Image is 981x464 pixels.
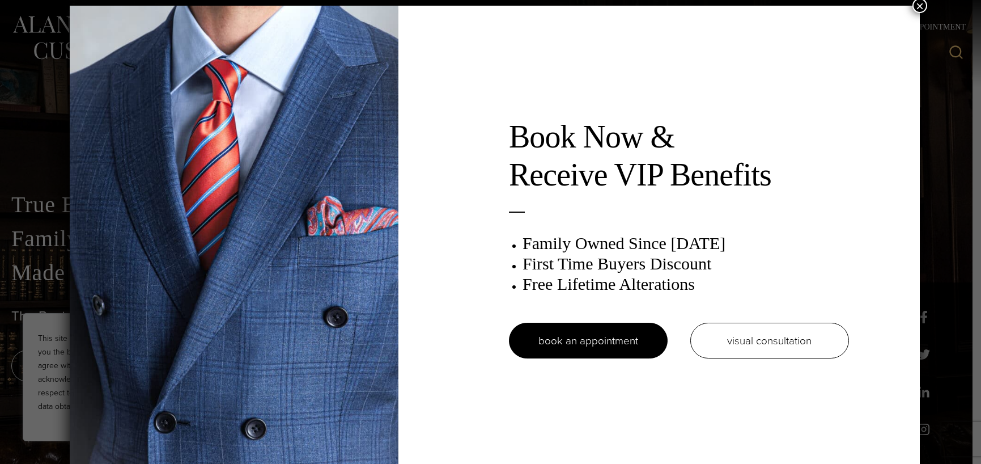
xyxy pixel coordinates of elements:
[523,233,849,254] h3: Family Owned Since [DATE]
[523,254,849,274] h3: First Time Buyers Discount
[690,323,849,358] a: visual consultation
[523,274,849,294] h3: Free Lifetime Alterations
[509,118,849,194] h2: Book Now & Receive VIP Benefits
[509,323,668,358] a: book an appointment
